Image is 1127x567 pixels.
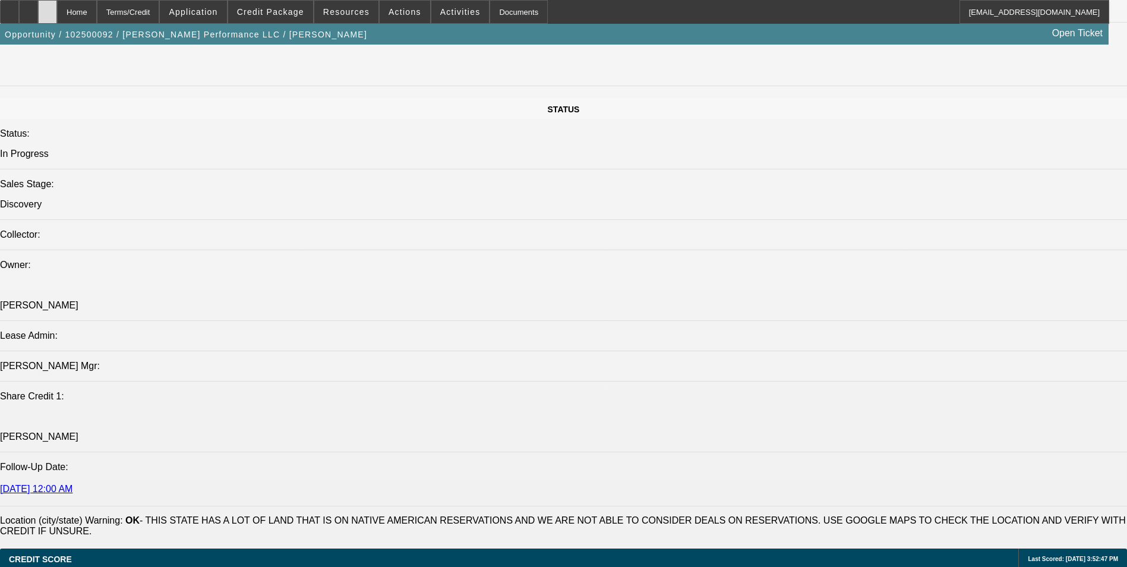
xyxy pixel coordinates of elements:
[1047,23,1107,43] a: Open Ticket
[548,105,580,114] span: STATUS
[431,1,490,23] button: Activities
[228,1,313,23] button: Credit Package
[125,515,140,525] b: OK
[380,1,430,23] button: Actions
[440,7,481,17] span: Activities
[237,7,304,17] span: Credit Package
[160,1,226,23] button: Application
[9,555,72,564] span: CREDIT SCORE
[169,7,217,17] span: Application
[5,30,367,39] span: Opportunity / 102500092 / [PERSON_NAME] Performance LLC / [PERSON_NAME]
[1028,556,1118,562] span: Last Scored: [DATE] 3:52:47 PM
[314,1,378,23] button: Resources
[323,7,370,17] span: Resources
[389,7,421,17] span: Actions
